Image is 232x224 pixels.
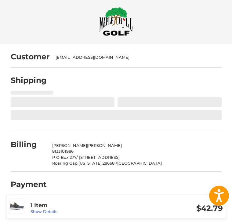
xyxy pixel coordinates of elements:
img: Puma Men's Ignite Articulate Disc Golf Shoes - Grey/Black [9,199,24,214]
img: Maple Hill Golf [99,7,133,36]
span: Roaring Gap, [52,161,78,166]
span: 28668 / [103,161,117,166]
h3: 1 Item [31,202,127,209]
h2: Shipping [11,76,47,85]
span: [PERSON_NAME] [52,143,87,148]
h2: Billing [11,140,46,149]
span: / [STREET_ADDRESS] [76,155,120,160]
span: [GEOGRAPHIC_DATA] [117,161,162,166]
span: P O Box 277 [52,155,76,160]
a: Show Details [31,209,57,214]
h2: Payment [11,180,47,189]
span: [US_STATE], [78,161,103,166]
span: [PERSON_NAME] [87,143,122,148]
div: [EMAIL_ADDRESS][DOMAIN_NAME] [56,54,216,61]
h2: Customer [11,52,50,62]
span: 8133101986 [52,149,74,154]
